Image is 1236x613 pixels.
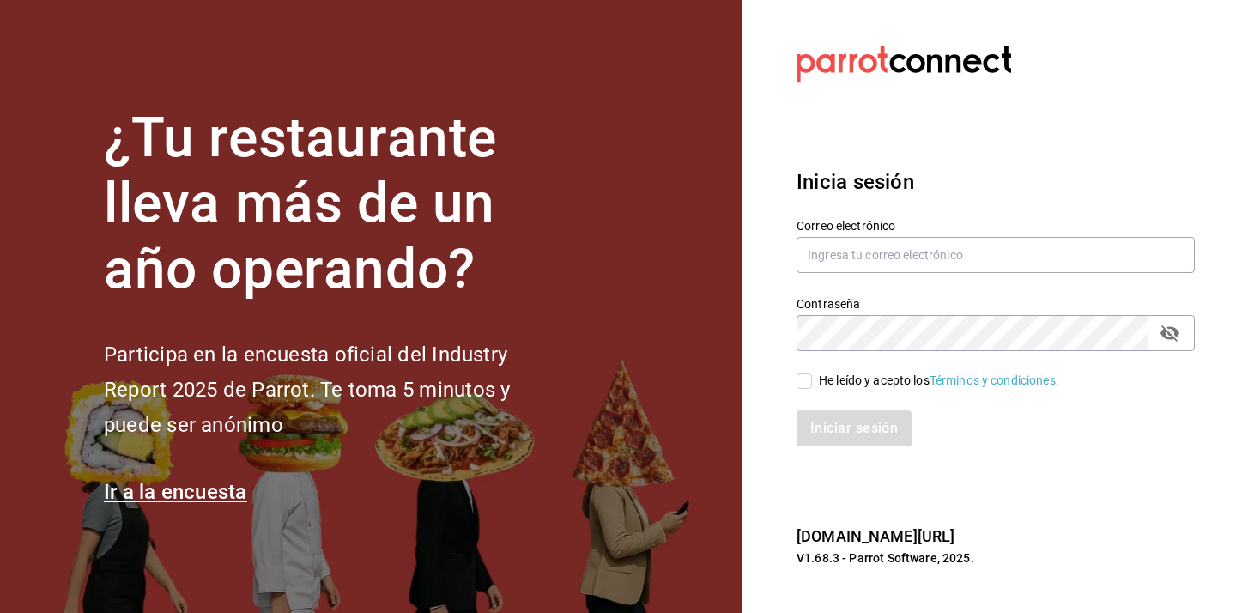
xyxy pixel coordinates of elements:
a: [DOMAIN_NAME][URL] [797,527,954,545]
h3: Inicia sesión [797,167,1195,197]
a: Términos y condiciones. [930,373,1059,387]
a: Ir a la encuesta [104,480,247,504]
h1: ¿Tu restaurante lleva más de un año operando? [104,106,567,303]
label: Correo electrónico [797,219,1195,231]
div: He leído y acepto los [819,372,1059,390]
p: V1.68.3 - Parrot Software, 2025. [797,549,1195,567]
h2: Participa en la encuesta oficial del Industry Report 2025 de Parrot. Te toma 5 minutos y puede se... [104,337,567,442]
button: passwordField [1155,319,1184,348]
input: Ingresa tu correo electrónico [797,237,1195,273]
label: Contraseña [797,297,1195,309]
